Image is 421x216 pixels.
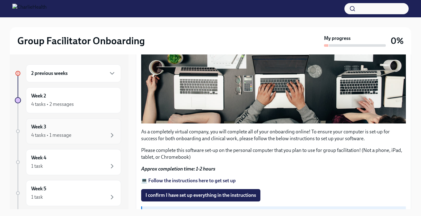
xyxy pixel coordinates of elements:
[141,178,236,184] a: 💻 Follow the instructions here to get set up
[26,64,121,82] div: 2 previous weeks
[31,70,68,77] h6: 2 previous weeks
[145,192,256,198] span: I confirm I have set up everything in the instructions
[141,166,215,172] strong: Approx completion time: 1-2 hours
[145,209,403,216] p: UKG Billing: Clock this as Onboarding Training
[31,194,43,201] div: 1 task
[141,128,406,142] p: As a completely virtual company, you will complete all of your onboarding online! To ensure your ...
[15,180,121,206] a: Week 51 task
[12,4,47,14] img: CharlieHealth
[31,101,74,108] div: 4 tasks • 2 messages
[31,185,46,192] h6: Week 5
[17,35,145,47] h2: Group Facilitator Onboarding
[324,35,351,42] strong: My progress
[15,149,121,175] a: Week 41 task
[141,147,406,161] p: Please complete this software set-up on the personal computer that you plan to use for group faci...
[31,123,46,130] h6: Week 3
[31,132,71,139] div: 4 tasks • 1 message
[15,87,121,113] a: Week 24 tasks • 2 messages
[391,35,404,46] h3: 0%
[31,163,43,170] div: 1 task
[141,189,260,201] button: I confirm I have set up everything in the instructions
[15,118,121,144] a: Week 34 tasks • 1 message
[31,154,46,161] h6: Week 4
[31,93,46,99] h6: Week 2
